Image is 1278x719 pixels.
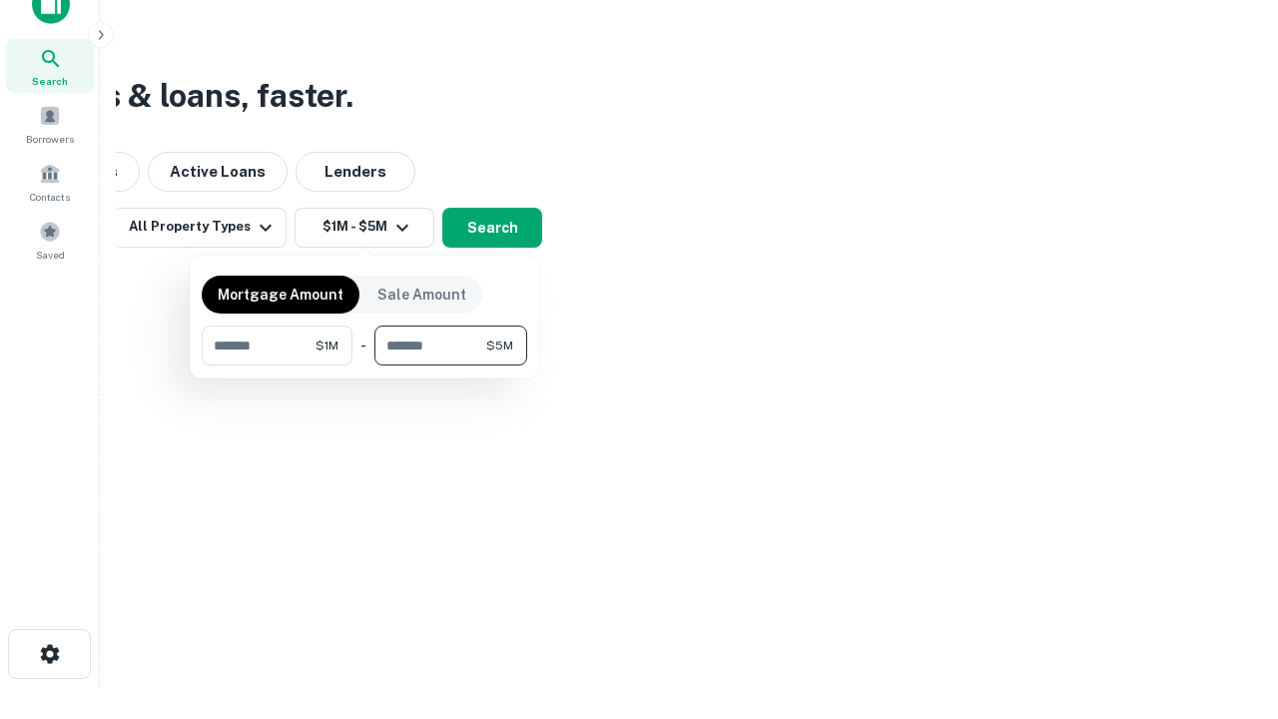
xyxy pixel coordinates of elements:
[1178,559,1278,655] iframe: Chat Widget
[360,326,366,365] div: -
[316,337,338,355] span: $1M
[377,284,466,306] p: Sale Amount
[218,284,343,306] p: Mortgage Amount
[486,337,513,355] span: $5M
